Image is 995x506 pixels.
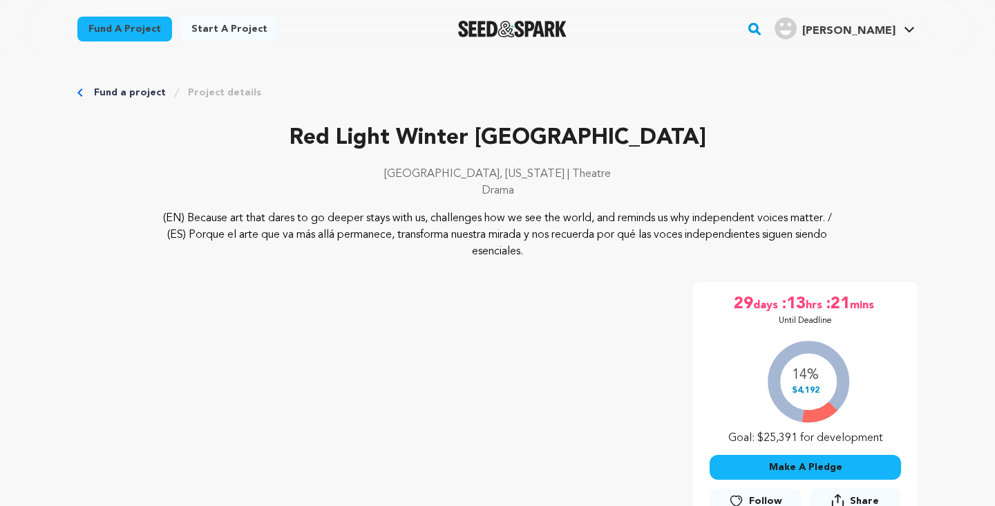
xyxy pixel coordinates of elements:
div: Ramon S.'s Profile [775,17,895,39]
span: 29 [734,293,753,315]
img: user.png [775,17,797,39]
a: Project details [188,86,261,100]
span: Ramon S.'s Profile [772,15,918,44]
p: Drama [77,182,918,199]
button: Make A Pledge [710,455,901,480]
span: mins [850,293,877,315]
div: Breadcrumb [77,86,918,100]
p: [GEOGRAPHIC_DATA], [US_STATE] | Theatre [77,166,918,182]
span: [PERSON_NAME] [802,26,895,37]
a: Fund a project [94,86,166,100]
span: :21 [825,293,850,315]
span: :13 [781,293,806,315]
span: hrs [806,293,825,315]
p: (EN) Because art that dares to go deeper stays with us, challenges how we see the world, and remi... [162,210,834,260]
p: Until Deadline [779,315,832,326]
a: Ramon S.'s Profile [772,15,918,39]
span: days [753,293,781,315]
a: Fund a project [77,17,172,41]
a: Seed&Spark Homepage [458,21,567,37]
img: Seed&Spark Logo Dark Mode [458,21,567,37]
a: Start a project [180,17,278,41]
p: Red Light Winter [GEOGRAPHIC_DATA] [77,122,918,155]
